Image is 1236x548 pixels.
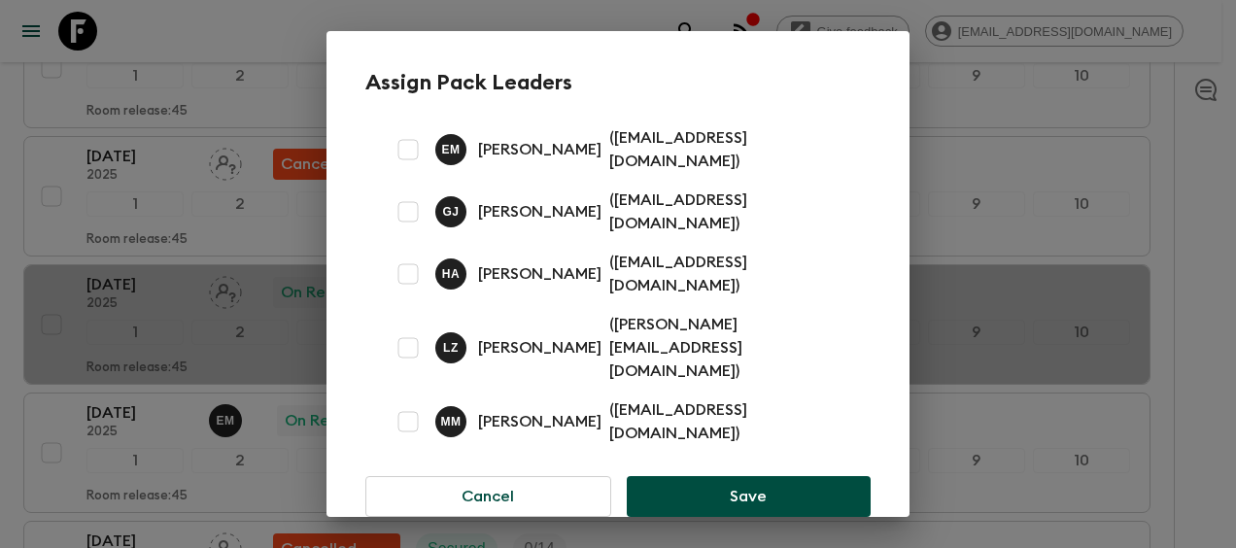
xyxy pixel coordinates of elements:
p: [PERSON_NAME] [478,200,601,223]
p: H A [442,266,461,282]
p: [PERSON_NAME] [478,336,601,360]
p: M M [440,414,461,429]
p: ( [EMAIL_ADDRESS][DOMAIN_NAME] ) [609,188,847,235]
p: [PERSON_NAME] [478,410,601,433]
p: ( [PERSON_NAME][EMAIL_ADDRESS][DOMAIN_NAME] ) [609,313,847,383]
button: Save [627,476,871,517]
p: ( [EMAIL_ADDRESS][DOMAIN_NAME] ) [609,126,847,173]
p: [PERSON_NAME] [478,138,601,161]
p: G J [442,204,459,220]
p: E M [441,142,460,157]
p: ( [EMAIL_ADDRESS][DOMAIN_NAME] ) [609,251,847,297]
p: L Z [443,340,459,356]
p: [PERSON_NAME] [478,262,601,286]
h2: Assign Pack Leaders [365,70,871,95]
button: Cancel [365,476,611,517]
p: ( [EMAIL_ADDRESS][DOMAIN_NAME] ) [609,398,847,445]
